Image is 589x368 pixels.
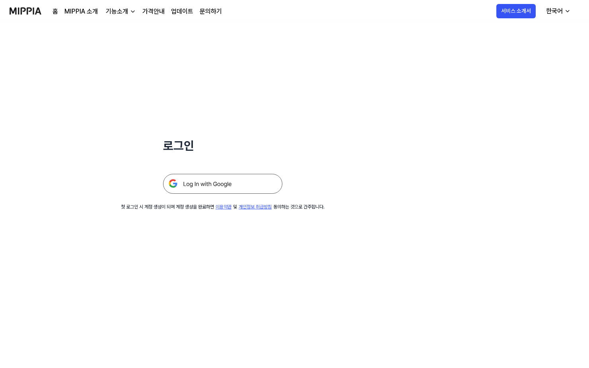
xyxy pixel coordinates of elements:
a: MIPPIA 소개 [64,7,98,16]
button: 기능소개 [104,7,136,16]
button: 한국어 [540,3,575,19]
a: 개인정보 취급방침 [239,204,272,210]
img: 구글 로그인 버튼 [163,174,282,194]
img: down [130,8,136,15]
a: 홈 [52,7,58,16]
a: 문의하기 [200,7,222,16]
a: 업데이트 [171,7,193,16]
div: 기능소개 [104,7,130,16]
a: 이용약관 [216,204,231,210]
a: 가격안내 [142,7,165,16]
div: 한국어 [544,6,564,16]
div: 첫 로그인 시 계정 생성이 되며 계정 생성을 완료하면 및 동의하는 것으로 간주합니다. [121,203,325,210]
button: 서비스 소개서 [496,4,536,18]
h1: 로그인 [163,137,282,155]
